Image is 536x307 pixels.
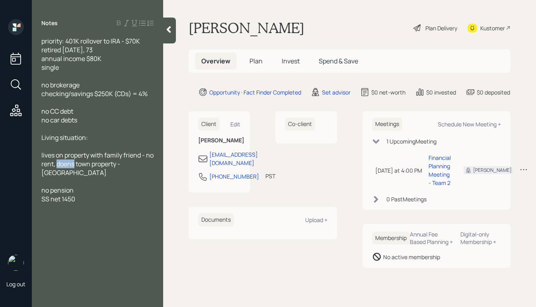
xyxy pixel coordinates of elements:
div: Annual Fee Based Planning + [410,230,454,246]
h6: Co-client [285,118,315,131]
div: 1 Upcoming Meeting [386,137,437,146]
span: Spend & Save [319,57,358,65]
div: $0 deposited [477,88,510,96]
h6: Documents [198,213,234,226]
h6: Membership [372,232,410,245]
div: [PERSON_NAME] [473,167,512,174]
div: Opportunity · Fact Finder Completed [209,88,301,96]
div: [PHONE_NUMBER] [209,172,259,181]
span: no CC debt no car debts [41,107,77,124]
div: Log out [6,280,25,288]
div: [EMAIL_ADDRESS][DOMAIN_NAME] [209,150,258,167]
span: Invest [282,57,300,65]
span: Overview [201,57,230,65]
span: priority: 401K rollover to IRA - $70K retired [DATE], 73 annual income $80K single [41,37,140,72]
h6: Client [198,118,220,131]
span: Living situation: [41,133,88,142]
div: $0 invested [426,88,456,96]
div: Digital-only Membership + [460,230,501,246]
span: no brokerage checking/savings $250K (CDs) = 4% [41,81,148,98]
div: Edit [230,120,240,128]
span: Plan [249,57,263,65]
h1: [PERSON_NAME] [189,19,304,37]
h6: [PERSON_NAME] [198,137,240,144]
span: no pension SS net 1450 [41,186,75,203]
div: [DATE] at 4:00 PM [375,166,422,175]
div: PST [265,172,275,180]
div: No active membership [383,253,440,261]
div: Kustomer [480,24,505,32]
h6: Meetings [372,118,402,131]
div: Schedule New Meeting + [438,120,501,128]
div: $0 net-worth [371,88,405,96]
div: Set advisor [322,88,351,96]
div: Upload + [305,216,327,224]
div: 0 Past Meeting s [386,195,427,203]
label: Notes [41,19,58,27]
img: aleksandra-headshot.png [8,255,24,271]
span: lives on property with family friend - no rent, doens town property -[GEOGRAPHIC_DATA] [41,151,155,177]
div: Plan Delivery [425,24,457,32]
div: Financial Planning Meeting - Team 2 [429,153,451,187]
